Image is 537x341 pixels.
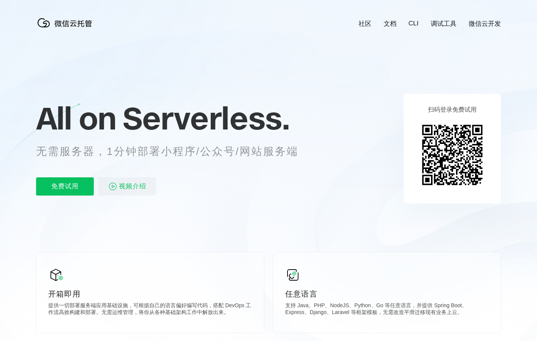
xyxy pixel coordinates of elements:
[48,302,252,317] p: 提供一切部署服务端应用基础设施，可根据自己的语言偏好编写代码，搭配 DevOps 工作流高效构建和部署。无需运维管理，将你从各种基础架构工作中解放出来。
[384,19,396,28] a: 文档
[285,289,489,299] p: 任意语言
[36,15,97,30] img: 微信云托管
[409,20,419,27] a: CLI
[36,99,115,137] span: All on
[285,302,489,317] p: 支持 Java、PHP、NodeJS、Python、Go 等任意语言，并提供 Spring Boot、Express、Django、Laravel 等框架模板，无需改造平滑迁移现有业务上云。
[123,99,289,137] span: Serverless.
[36,25,97,32] a: 微信云托管
[359,19,371,28] a: 社区
[428,106,477,114] p: 扫码登录免费试用
[431,19,456,28] a: 调试工具
[36,177,94,196] p: 免费试用
[469,19,501,28] a: 微信云开发
[48,289,252,299] p: 开箱即用
[108,182,117,191] img: video_play.svg
[36,144,313,159] p: 无需服务器，1分钟部署小程序/公众号/网站服务端
[119,177,146,196] span: 视频介绍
